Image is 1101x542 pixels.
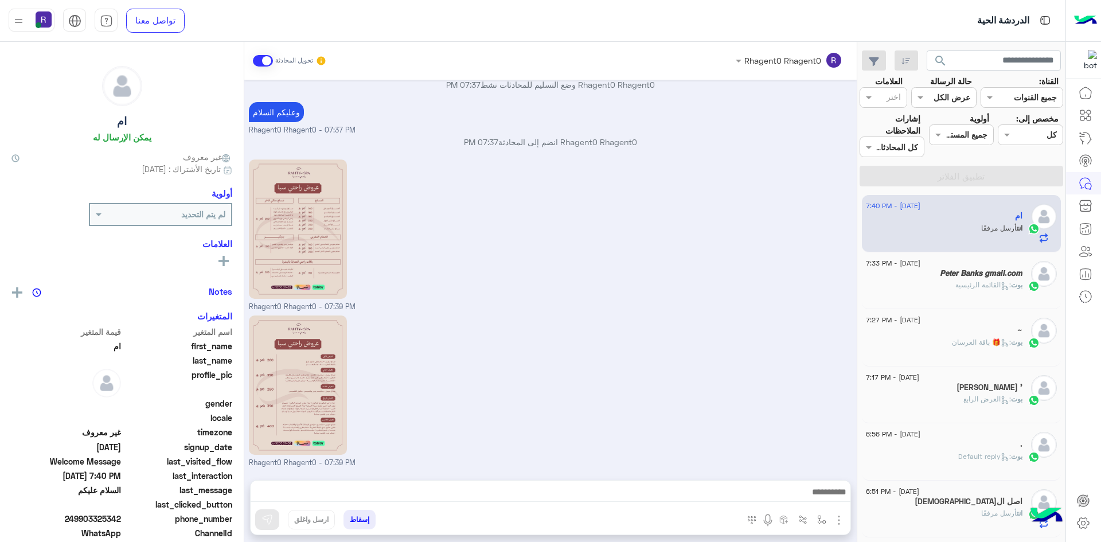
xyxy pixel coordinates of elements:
[446,80,481,89] span: 07:37 PM
[963,395,1011,403] span: : العرض الرابع
[249,102,304,122] p: 13/8/2025, 7:37 PM
[11,412,121,424] span: null
[1017,325,1022,335] h5: ~
[93,132,151,142] h6: يمكن الإرسال له
[1074,9,1097,33] img: Logo
[1031,204,1057,229] img: defaultAdmin.png
[11,498,121,510] span: null
[958,452,1011,461] span: : Default reply
[866,372,919,383] span: [DATE] - 7:17 PM
[123,498,233,510] span: last_clicked_button
[1031,375,1057,401] img: defaultAdmin.png
[11,455,121,467] span: Welcome Message
[11,484,121,496] span: السلام عليكم
[977,13,1029,29] p: الدردشة الحية
[123,470,233,482] span: last_interaction
[956,383,1022,392] h5: محمد المطيري '
[1028,395,1040,406] img: WhatsApp
[1011,338,1022,346] span: بوت
[123,412,233,424] span: locale
[249,136,853,148] p: Rhagent0 Rhagent0 انضم إلى المحادثة
[249,79,853,91] p: Rhagent0 Rhagent0 وضع التسليم للمحادثات نشط
[761,513,775,527] img: send voice note
[11,340,121,352] span: ام
[887,91,903,106] div: اختر
[464,137,498,147] span: 07:37 PM
[183,151,232,163] span: غير معروف
[915,497,1022,506] h5: اصل العرب
[860,166,1063,186] button: تطبيق الفلاتر
[11,426,121,438] span: غير معروف
[123,326,233,338] span: اسم المتغير
[955,280,1011,289] span: : القائمة الرئيسية
[249,315,348,455] img: 2KfZhNio2KfZgtin2KouanBn.jpg
[1011,395,1022,403] span: بوت
[1039,75,1059,87] label: القناة:
[117,115,127,128] h5: ام
[249,159,348,299] img: 2KfZhNmF2LPYp9isLmpwZw%3D%3D.jpg
[1011,280,1022,289] span: بوت
[123,426,233,438] span: timezone
[981,224,1017,232] span: أرسل مرفقًا
[68,14,81,28] img: tab
[866,315,920,325] span: [DATE] - 7:27 PM
[11,14,26,28] img: profile
[343,510,376,529] button: إسقاط
[1017,224,1022,232] span: انت
[126,9,185,33] a: تواصل معنا
[32,288,41,297] img: notes
[866,258,920,268] span: [DATE] - 7:33 PM
[1011,452,1022,461] span: بوت
[11,239,232,249] h6: العلامات
[1028,280,1040,292] img: WhatsApp
[209,286,232,297] h6: Notes
[1017,509,1022,517] span: انت
[1031,318,1057,344] img: defaultAdmin.png
[261,514,273,525] img: send message
[1031,432,1057,458] img: defaultAdmin.png
[249,302,356,313] span: Rhagent0 Rhagent0 - 07:39 PM
[794,510,813,529] button: Trigger scenario
[92,369,121,397] img: defaultAdmin.png
[875,75,903,87] label: العلامات
[249,458,356,469] span: Rhagent0 Rhagent0 - 07:39 PM
[123,527,233,539] span: ChannelId
[197,311,232,321] h6: المتغيرات
[123,340,233,352] span: first_name
[747,516,756,525] img: make a call
[813,510,831,529] button: select flow
[866,486,919,497] span: [DATE] - 6:51 PM
[1026,496,1067,536] img: hulul-logo.png
[123,513,233,525] span: phone_number
[11,326,121,338] span: قيمة المتغير
[927,50,955,75] button: search
[952,338,1011,346] span: : 🎁 باقة العرسان
[1031,261,1057,287] img: defaultAdmin.png
[1028,337,1040,349] img: WhatsApp
[12,287,22,298] img: add
[142,163,221,175] span: تاريخ الأشتراك : [DATE]
[11,441,121,453] span: 2025-08-13T16:32:35.772Z
[798,515,807,524] img: Trigger scenario
[1028,223,1040,235] img: WhatsApp
[860,112,920,137] label: إشارات الملاحظات
[123,369,233,395] span: profile_pic
[1028,451,1040,463] img: WhatsApp
[934,54,947,68] span: search
[123,484,233,496] span: last_message
[11,470,121,482] span: 2025-08-13T16:40:01.121Z
[36,11,52,28] img: userImage
[123,455,233,467] span: last_visited_flow
[832,513,846,527] img: send attachment
[1076,50,1097,71] img: 322853014244696
[1016,112,1059,124] label: مخصص إلى:
[981,509,1017,517] span: أرسل مرفقًا
[779,515,788,524] img: create order
[11,513,121,525] span: 249903325342
[775,510,794,529] button: create order
[275,56,313,65] small: تحويل المحادثة
[1015,211,1022,221] h5: ام
[95,9,118,33] a: tab
[11,397,121,410] span: null
[817,515,826,524] img: select flow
